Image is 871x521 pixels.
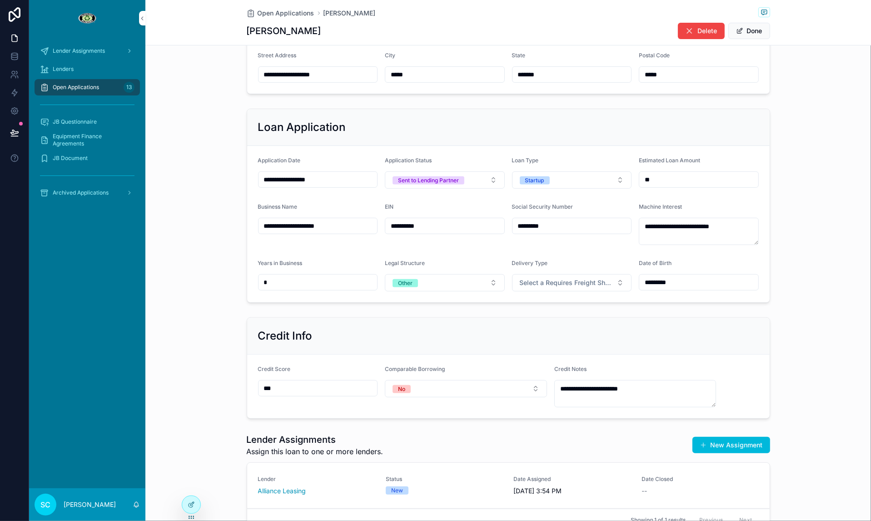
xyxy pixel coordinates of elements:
button: Done [728,23,770,39]
span: Open Applications [258,9,314,18]
span: EIN [385,203,393,210]
span: Lenders [53,65,74,73]
span: City [385,52,395,59]
button: Select Button [512,274,632,291]
a: Archived Applications [35,185,140,201]
h2: Loan Application [258,120,346,135]
span: Business Name [258,203,298,210]
button: Select Button [385,380,547,397]
span: Legal Structure [385,260,425,266]
a: LenderAlliance LeasingStatusNewDate Assigned[DATE] 3:54 PMDate Closed-- [247,463,770,509]
span: Open Applications [53,84,99,91]
span: JB Questionnaire [53,118,97,125]
div: Startup [525,176,544,185]
button: Select Button [385,171,505,189]
div: Sent to Lending Partner [398,176,459,185]
span: Date Assigned [514,476,631,483]
div: 13 [124,82,134,93]
a: [PERSON_NAME] [324,9,376,18]
span: Archived Applications [53,189,109,196]
div: New [391,486,403,495]
span: JB Document [53,155,88,162]
span: Status [386,476,503,483]
div: scrollable content [29,36,145,213]
button: Select Button [512,171,632,189]
button: Delete [678,23,725,39]
a: Alliance Leasing [258,486,306,496]
span: Years in Business [258,260,303,266]
button: Select Button [385,274,505,291]
span: State [512,52,526,59]
span: Social Security Number [512,203,573,210]
div: No [398,385,405,393]
img: App logo [78,11,96,25]
span: Credit Notes [554,366,587,372]
a: Equipment Finance Agreements [35,132,140,148]
span: Date of Birth [639,260,672,266]
span: Machine Interest [639,203,682,210]
span: Comparable Borrowing [385,366,445,372]
a: JB Document [35,150,140,166]
span: Loan Type [512,157,539,164]
a: JB Questionnaire [35,114,140,130]
span: Postal Code [639,52,670,59]
button: New Assignment [692,437,770,453]
h1: [PERSON_NAME] [247,25,321,37]
span: Application Status [385,157,432,164]
a: Lenders [35,61,140,77]
span: Delivery Type [512,260,548,266]
span: SC [40,499,50,510]
h2: Credit Info [258,329,313,343]
span: Equipment Finance Agreements [53,133,131,147]
span: Delete [698,26,717,35]
a: Open Applications [247,9,314,18]
span: -- [642,486,647,496]
span: Lender Assignments [53,47,105,55]
span: Lender [258,476,375,483]
span: Estimated Loan Amount [639,157,700,164]
span: Credit Score [258,366,291,372]
p: [PERSON_NAME] [64,500,116,509]
span: Street Address [258,52,297,59]
a: Lender Assignments [35,43,140,59]
a: Open Applications13 [35,79,140,95]
span: Assign this loan to one or more lenders. [247,446,383,457]
span: Application Date [258,157,301,164]
span: Select a Requires Freight Shipping? [520,278,613,287]
span: Date Closed [642,476,759,483]
span: [DATE] 3:54 PM [514,486,631,496]
h1: Lender Assignments [247,433,383,446]
div: Other [398,279,413,287]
